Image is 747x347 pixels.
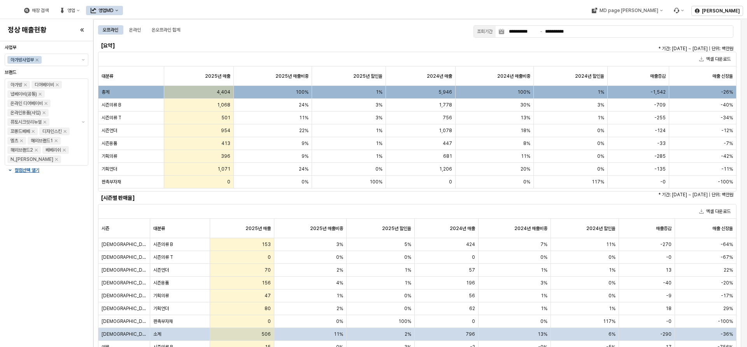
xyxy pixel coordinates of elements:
[337,293,343,299] span: 1%
[102,254,147,260] span: [DEMOGRAPHIC_DATA]
[523,140,530,146] span: 8%
[262,280,271,286] span: 156
[438,89,452,95] span: 5,946
[205,73,230,79] span: 2025년 매출
[11,118,42,126] div: 퓨토시크릿리뉴얼
[439,102,452,108] span: 1,778
[102,305,147,312] span: [DEMOGRAPHIC_DATA]
[514,225,547,232] span: 2024년 매출비중
[153,241,173,248] span: 시즌의류 B
[469,293,475,299] span: 56
[721,280,733,286] span: -20%
[450,225,475,232] span: 2024년 매출
[666,318,672,324] span: -0
[5,70,16,75] span: 브랜드
[101,194,254,201] h6: [시즌별 판매율]
[221,115,230,121] span: 501
[691,6,743,16] button: [PERSON_NAME]
[11,90,37,98] div: 냅베이비(공통)
[102,267,147,273] span: [DEMOGRAPHIC_DATA]
[592,179,604,185] span: 117%
[56,83,59,86] div: Remove 디어베이비
[721,115,733,121] span: -34%
[521,153,530,159] span: 11%
[723,305,733,312] span: 29%
[443,115,452,121] span: 756
[299,115,309,121] span: 11%
[334,331,343,337] span: 11%
[469,305,475,312] span: 62
[353,73,382,79] span: 2025년 할인율
[102,102,121,108] span: 시즌의류 B
[696,54,734,64] button: 엑셀 다운로드
[721,254,733,260] span: -67%
[466,241,475,248] span: 424
[153,267,169,273] span: 시즌언더
[265,305,271,312] span: 80
[5,45,16,50] span: 사업부
[599,8,658,13] div: MD page [PERSON_NAME]
[11,155,53,163] div: N_[PERSON_NAME]
[376,140,382,146] span: 1%
[702,8,740,14] p: [PERSON_NAME]
[538,331,547,337] span: 13%
[608,254,615,260] span: 0%
[153,305,169,312] span: 기획언더
[302,153,309,159] span: 9%
[608,293,615,299] span: 0%
[663,280,672,286] span: -40
[11,99,43,107] div: 온라인 디어베이비
[718,318,733,324] span: -100%
[275,73,309,79] span: 2025년 매출비중
[721,241,733,248] span: -64%
[597,153,604,159] span: 0%
[608,280,615,286] span: 0%
[724,267,733,273] span: 22%
[497,73,530,79] span: 2024년 매출비중
[268,318,271,324] span: 0
[153,293,169,299] span: 기획의류
[609,305,615,312] span: 1%
[517,89,530,95] span: 100%
[55,6,84,15] div: 영업
[261,331,271,337] span: 506
[666,267,672,273] span: 13
[24,83,27,86] div: Remove 아가방
[656,225,672,232] span: 매출증감
[302,179,309,185] span: 0%
[336,241,343,248] span: 3%
[370,179,382,185] span: 100%
[11,56,34,64] div: 아가방사업부
[654,153,666,159] span: -285
[102,293,147,299] span: [DEMOGRAPHIC_DATA]
[11,109,41,117] div: 온라인용품(사입)
[666,254,672,260] span: -0
[540,280,547,286] span: 3%
[63,148,66,152] div: Remove 베베리쉬
[375,115,382,121] span: 3%
[153,225,165,232] span: 대분류
[102,331,147,337] span: [DEMOGRAPHIC_DATA]
[540,241,547,248] span: 7%
[724,140,733,146] span: -7%
[102,89,109,95] span: 총계
[443,153,452,159] span: 681
[541,267,547,273] span: 1%
[217,89,230,95] span: 4,404
[221,153,230,159] span: 396
[449,179,452,185] span: 0
[712,73,733,79] span: 매출 신장율
[721,293,733,299] span: -17%
[654,115,666,121] span: -255
[55,158,58,161] div: Remove N_이야이야오
[296,89,309,95] span: 100%
[19,6,53,15] div: 매장 검색
[375,166,382,172] span: 0%
[93,19,747,347] main: App Frame
[153,254,173,260] span: 시즌의류 T
[404,293,411,299] span: 0%
[540,318,547,324] span: 0%
[721,166,733,172] span: -11%
[79,79,88,165] button: 제안 사항 표시
[660,241,672,248] span: -270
